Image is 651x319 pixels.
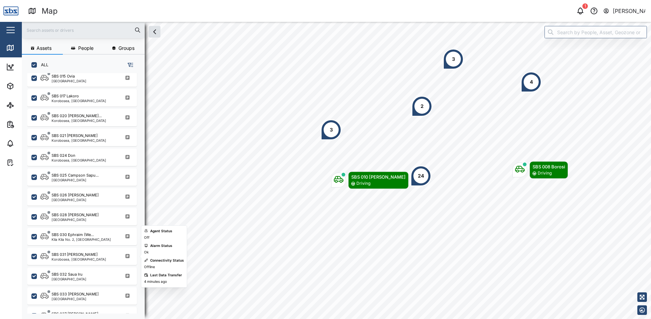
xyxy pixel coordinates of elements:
div: Map [18,44,33,52]
div: Alarms [18,140,39,147]
div: SBS 033 [PERSON_NAME] [52,291,99,297]
div: Map marker [412,96,432,116]
div: Driving [538,170,552,177]
div: SBS 020 [PERSON_NAME]... [52,113,102,119]
div: [GEOGRAPHIC_DATA] [52,198,99,202]
div: 24 [418,172,424,180]
span: People [78,46,94,51]
div: Map [42,5,58,17]
div: SBS 037 [PERSON_NAME] [52,311,98,317]
div: SBS 017 Lakoro [52,93,79,99]
div: [GEOGRAPHIC_DATA] [52,79,86,83]
div: Map marker [521,72,541,92]
span: Assets [37,46,52,51]
div: Map marker [512,161,568,179]
div: Korobosea, [GEOGRAPHIC_DATA] [52,119,106,122]
div: Alarm Status [150,243,172,249]
div: grid [27,73,144,314]
div: SBS 010 [PERSON_NAME] [351,174,406,180]
div: 3 [452,55,455,63]
div: Offline [144,264,155,270]
div: Korobosea, [GEOGRAPHIC_DATA] [52,139,106,142]
button: [PERSON_NAME] [603,6,646,16]
div: Map marker [411,166,431,186]
span: Groups [118,46,135,51]
div: SBS 028 [PERSON_NAME] [52,212,99,218]
div: Connectivity Status [150,258,184,263]
div: [GEOGRAPHIC_DATA] [52,178,99,182]
div: SBS 008 Borosi [533,163,565,170]
div: Ok [144,250,148,255]
div: [GEOGRAPHIC_DATA] [52,277,86,281]
div: SBS 025 Campson Sapu... [52,172,99,178]
div: 3 [330,126,333,134]
div: 1 [582,3,588,9]
div: [GEOGRAPHIC_DATA] [52,218,99,221]
div: Map marker [331,171,409,189]
div: Korobosea, [GEOGRAPHIC_DATA] [52,99,106,102]
div: SBS 015 Ovia [52,73,75,79]
input: Search by People, Asset, Geozone or Place [544,26,647,38]
div: SBS 021 [PERSON_NAME] [52,133,98,139]
div: 2 [421,102,424,110]
div: Driving [356,180,370,187]
div: SBS 024 Don [52,153,75,158]
div: SBS 026 [PERSON_NAME] [52,192,99,198]
div: [PERSON_NAME] [613,7,646,15]
div: Assets [18,82,39,90]
div: Agent Status [150,228,172,234]
div: Korobosea, [GEOGRAPHIC_DATA] [52,258,106,261]
div: SBS 031 [PERSON_NAME] [52,252,98,258]
div: [GEOGRAPHIC_DATA] [52,297,99,301]
div: Korobosea, [GEOGRAPHIC_DATA] [52,158,106,162]
div: 4 [530,78,533,86]
canvas: Map [22,22,651,319]
div: SBS 032 Saua Iru [52,272,83,277]
div: Last Data Transfer [150,273,182,278]
div: Map marker [443,49,464,69]
div: Map marker [321,120,341,140]
div: Dashboard [18,63,48,71]
div: Tasks [18,159,37,166]
div: Reports [18,121,41,128]
label: ALL [37,62,48,68]
div: Kila Kila No. 2, [GEOGRAPHIC_DATA] [52,238,111,241]
div: 4 minutes ago [144,279,167,285]
div: SBS 030 Ephraim (We... [52,232,94,238]
div: Sites [18,101,34,109]
input: Search assets or drivers [26,25,141,35]
div: Off [144,235,150,240]
img: Main Logo [3,3,18,18]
